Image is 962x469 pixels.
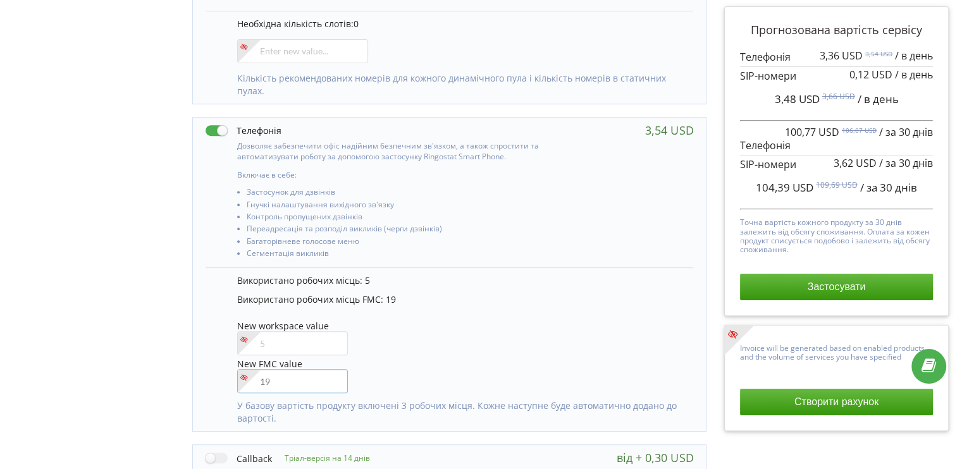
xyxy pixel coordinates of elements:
span: 3,36 USD [820,49,863,63]
input: 19 [237,369,348,393]
p: Invoice will be generated based on enabled products and the volume of services you have specified [740,341,933,362]
li: Переадресація та розподіл викликів (черги дзвінків) [247,224,547,236]
span: / в день [857,92,898,106]
span: 0 [354,18,359,30]
span: Використано робочих місць: 5 [237,274,370,286]
li: Гнучкі налаштування вихідного зв'язку [247,200,547,212]
sup: 3,66 USD [822,91,854,102]
span: / в день [895,68,933,82]
button: Застосувати [740,274,933,300]
p: SIP-номери [740,157,933,172]
span: / в день [895,49,933,63]
li: Сегментація викликів [247,249,547,261]
p: У базову вартість продукту включені 3 робочих місця. Кожне наступне буде автоматично додано до ва... [237,399,681,425]
sup: 3,54 USD [865,49,892,58]
span: 104,39 USD [756,180,813,195]
span: 0,12 USD [849,68,892,82]
label: Телефонія [206,124,281,137]
div: 3,54 USD [645,124,693,137]
p: SIP-номери [740,69,933,83]
input: 5 [237,331,348,355]
li: Контроль пропущених дзвінків [247,212,547,224]
span: 100,77 USD [785,125,839,139]
span: New FMC value [237,358,302,370]
span: 3,48 USD [774,92,819,106]
span: / за 30 днів [860,180,917,195]
label: Callback [206,451,272,465]
span: New workspace value [237,320,329,332]
span: Використано робочих місць FMC: 19 [237,293,396,305]
p: Необхідна кількість слотів: [237,18,681,30]
span: 3,62 USD [834,156,877,170]
p: Тріал-версія на 14 днів [272,453,370,463]
span: / за 30 днів [879,156,933,170]
sup: 109,69 USD [816,180,858,190]
p: Кількість рекомендованих номерів для кожного динамічного пула і кількість номерів в статичних пулах. [237,72,681,97]
p: Телефонія [740,50,933,64]
p: Точна вартість кожного продукту за 30 днів залежить від обсягу споживання. Оплата за кожен продук... [740,215,933,255]
li: Застосунок для дзвінків [247,188,547,200]
p: Телефонія [740,126,933,152]
span: / за 30 днів [879,125,933,139]
li: Багаторівневе голосове меню [247,237,547,249]
p: Прогнозована вартість сервісу [740,22,933,39]
button: Створити рахунок [740,389,933,415]
p: Дозволяє забезпечити офіс надійним безпечним зв'язком, а також спростити та автоматизувати роботу... [237,140,547,162]
div: від + 0,30 USD [617,451,693,464]
sup: 106,07 USD [842,126,877,135]
input: Enter new value... [237,39,368,63]
p: Включає в себе: [237,169,547,180]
